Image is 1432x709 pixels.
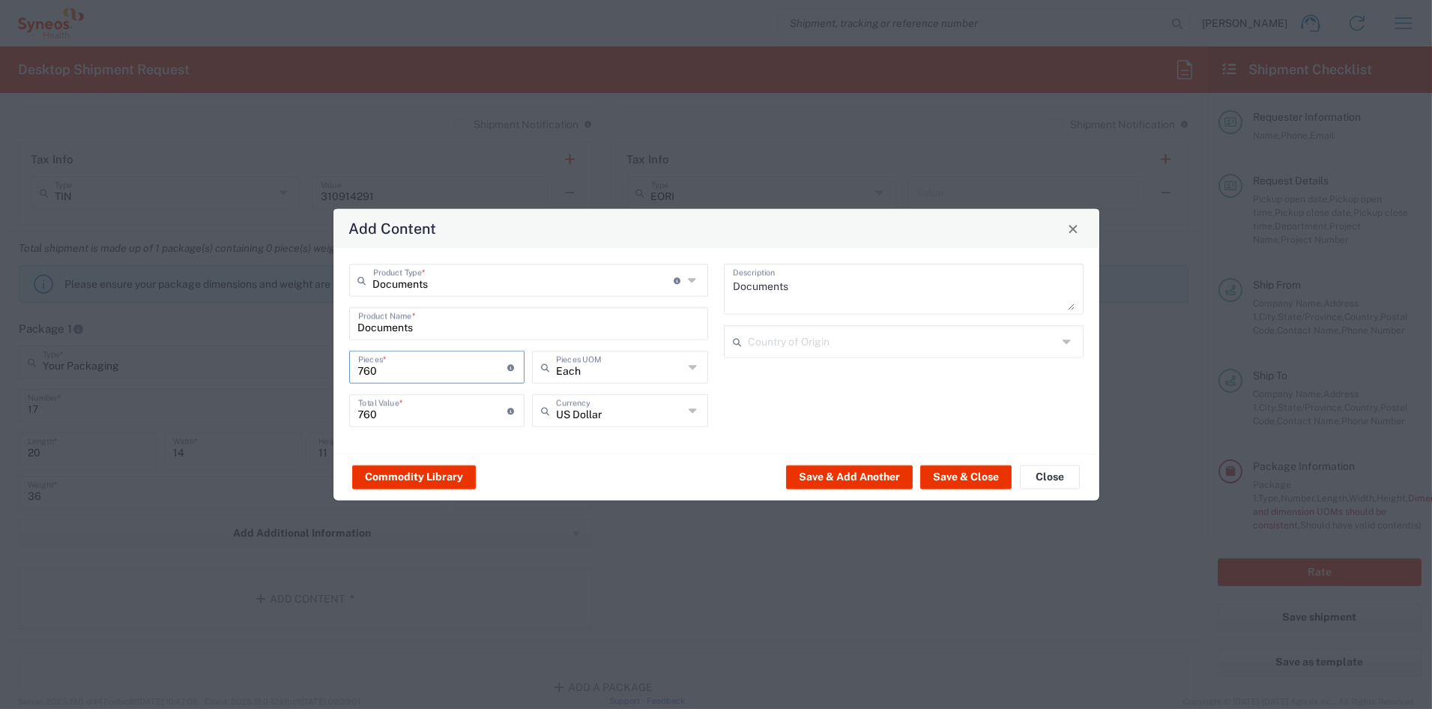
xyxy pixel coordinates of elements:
button: Commodity Library [352,465,476,489]
button: Close [1020,465,1080,489]
button: Save & Add Another [786,465,913,489]
h4: Add Content [348,217,436,239]
button: Close [1063,218,1084,239]
button: Save & Close [920,465,1012,489]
